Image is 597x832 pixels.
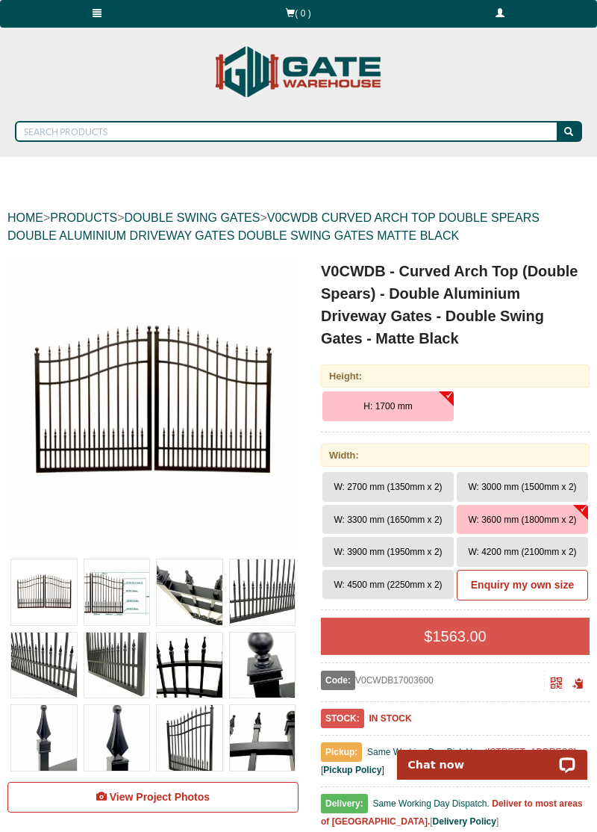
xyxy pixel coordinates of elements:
[321,364,590,388] div: Height:
[433,816,496,827] a: Delivery Policy
[230,559,296,625] img: V0CWDB - Curved Arch Top (Double Spears) - Double Aluminium Driveway Gates - Double Swing Gates -...
[7,782,298,813] a: View Project Photos
[15,121,559,142] input: SEARCH PRODUCTS
[124,211,260,224] a: DOUBLE SWING GATES
[551,680,562,690] a: Click to enlarge and scan to share.
[322,505,454,535] button: W: 3300 mm (1650mm x 2)
[572,678,584,689] span: Click to copy the URL
[321,260,590,350] h1: V0CWDB - Curved Arch Top (Double Spears) - Double Aluminium Driveway Gates - Double Swing Gates -...
[457,570,588,601] a: Enquiry my own size
[323,765,381,775] a: Pickup Policy
[457,505,588,535] button: W: 3600 mm (1800mm x 2)
[321,709,364,728] span: STOCK:
[468,482,576,492] span: W: 3000 mm (1500mm x 2)
[11,559,77,625] img: V0CWDB - Curved Arch Top (Double Spears) - Double Aluminium Driveway Gates - Double Swing Gates -...
[84,633,150,698] img: V0CWDB - Curved Arch Top (Double Spears) - Double Aluminium Driveway Gates - Double Swing Gates -...
[212,37,386,106] img: Gate Warehouse
[334,580,442,590] span: W: 4500 mm (2250mm x 2)
[11,633,77,698] img: V0CWDB - Curved Arch Top (Double Spears) - Double Aluminium Driveway Gates - Double Swing Gates -...
[322,570,454,600] button: W: 4500 mm (2250mm x 2)
[321,671,545,690] div: V0CWDB17003600
[387,733,597,780] iframe: LiveChat chat widget
[322,391,454,421] button: H: 1700 mm
[457,537,588,567] button: W: 4200 mm (2100mm x 2)
[334,515,442,525] span: W: 3300 mm (1650mm x 2)
[321,798,583,827] b: Deliver to most areas of [GEOGRAPHIC_DATA].
[432,628,486,645] span: 1563.00
[372,798,490,809] span: Same Working Day Dispatch.
[321,794,368,813] span: Delivery:
[322,472,454,502] button: W: 2700 mm (1350mm x 2)
[230,633,296,698] img: V0CWDB - Curved Arch Top (Double Spears) - Double Aluminium Driveway Gates - Double Swing Gates -...
[7,194,590,260] div: > > >
[363,401,412,412] span: H: 1700 mm
[7,211,540,242] a: V0CWDB CURVED ARCH TOP DOUBLE SPEARS DOUBLE ALUMINIUM DRIVEWAY GATES DOUBLE SWING GATES MATTE BLACK
[9,260,297,548] img: V0CWDB - Curved Arch Top (Double Spears) - Double Aluminium Driveway Gates - Double Swing Gates -...
[50,211,117,224] a: PRODUCTS
[157,559,222,625] img: V0CWDB - Curved Arch Top (Double Spears) - Double Aluminium Driveway Gates - Double Swing Gates -...
[334,547,442,557] span: W: 3900 mm (1950mm x 2)
[321,444,590,467] div: Width:
[110,791,210,803] span: View Project Photos
[157,633,222,698] img: V0CWDB - Curved Arch Top (Double Spears) - Double Aluminium Driveway Gates - Double Swing Gates -...
[11,705,77,771] img: V0CWDB - Curved Arch Top (Double Spears) - Double Aluminium Driveway Gates - Double Swing Gates -...
[334,482,442,492] span: W: 2700 mm (1350mm x 2)
[84,559,150,625] img: V0CWDB - Curved Arch Top (Double Spears) - Double Aluminium Driveway Gates - Double Swing Gates -...
[7,211,43,224] a: HOME
[468,547,576,557] span: W: 4200 mm (2100mm x 2)
[157,705,222,771] img: V0CWDB - Curved Arch Top (Double Spears) - Double Aluminium Driveway Gates - Double Swing Gates -...
[84,705,150,771] img: V0CWDB - Curved Arch Top (Double Spears) - Double Aluminium Driveway Gates - Double Swing Gates -...
[321,671,355,690] span: Code:
[457,472,588,502] button: W: 3000 mm (1500mm x 2)
[369,713,411,724] b: IN STOCK
[322,537,454,567] button: W: 3900 mm (1950mm x 2)
[468,515,576,525] span: W: 3600 mm (1800mm x 2)
[230,705,296,771] img: V0CWDB - Curved Arch Top (Double Spears) - Double Aluminium Driveway Gates - Double Swing Gates -...
[321,618,590,655] div: $
[471,579,574,591] b: Enquiry my own size
[321,742,362,762] span: Pickup:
